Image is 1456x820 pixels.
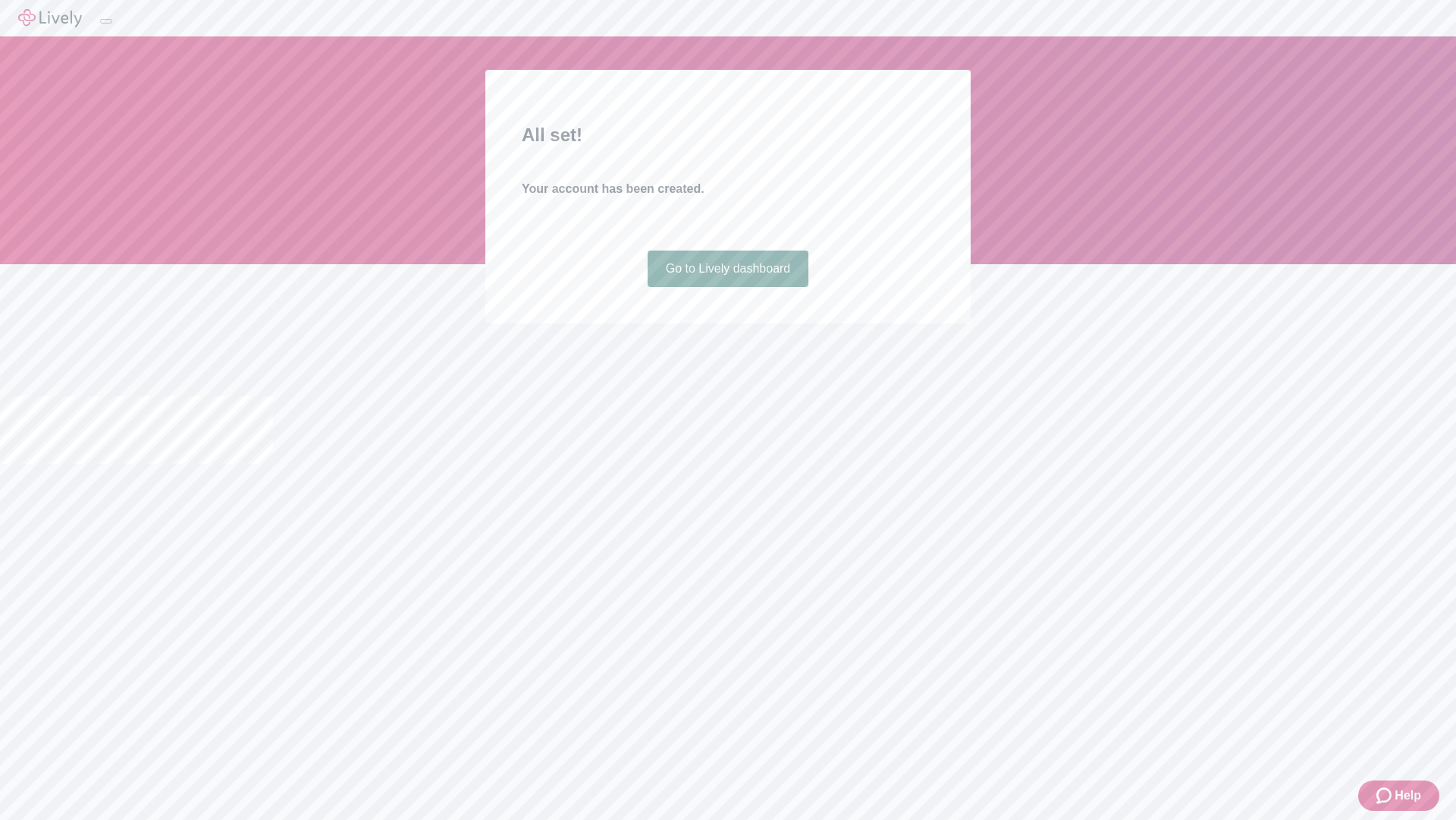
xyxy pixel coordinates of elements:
[522,180,934,198] h4: Your account has been created.
[522,121,934,149] h2: All set!
[1376,787,1395,805] svg: Zendesk support icon
[1358,781,1439,811] button: Zendesk support iconHelp
[648,251,809,287] a: Go to Lively dashboard
[18,9,82,27] img: Lively
[1395,787,1421,805] span: Help
[100,19,112,24] button: Log out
